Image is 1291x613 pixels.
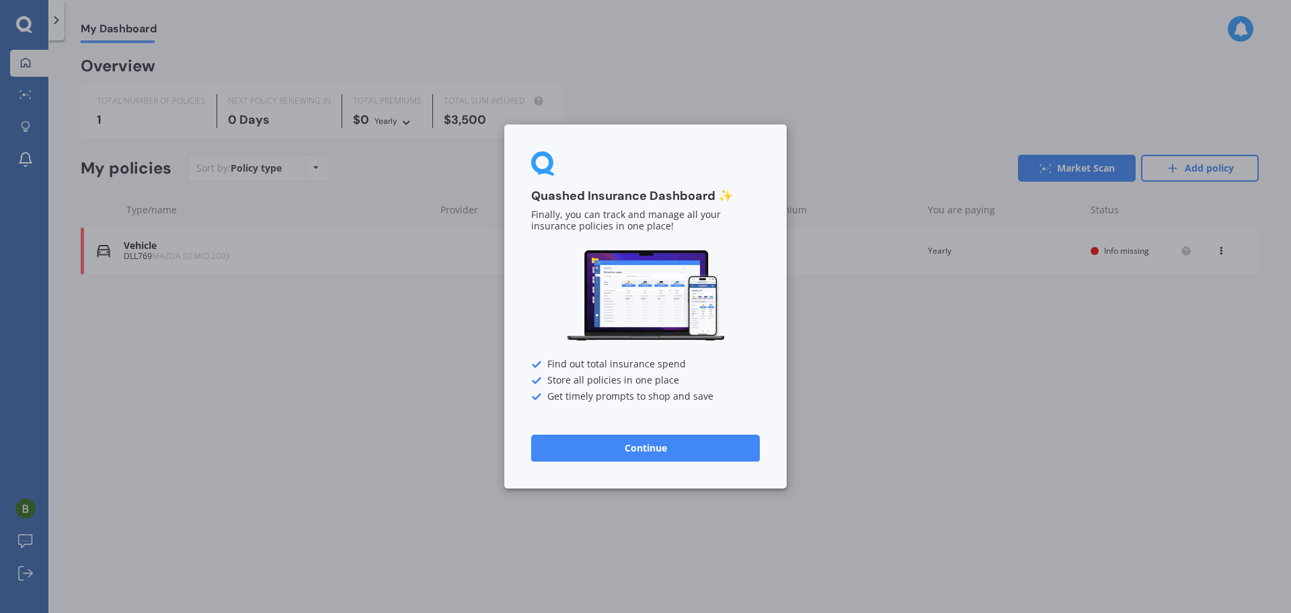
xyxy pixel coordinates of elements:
p: Finally, you can track and manage all your insurance policies in one place! [531,210,760,233]
div: Find out total insurance spend [531,359,760,370]
h3: Quashed Insurance Dashboard ✨ [531,188,760,204]
div: Get timely prompts to shop and save [531,392,760,402]
img: Dashboard [565,248,726,343]
div: Store all policies in one place [531,375,760,386]
button: Continue [531,435,760,462]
